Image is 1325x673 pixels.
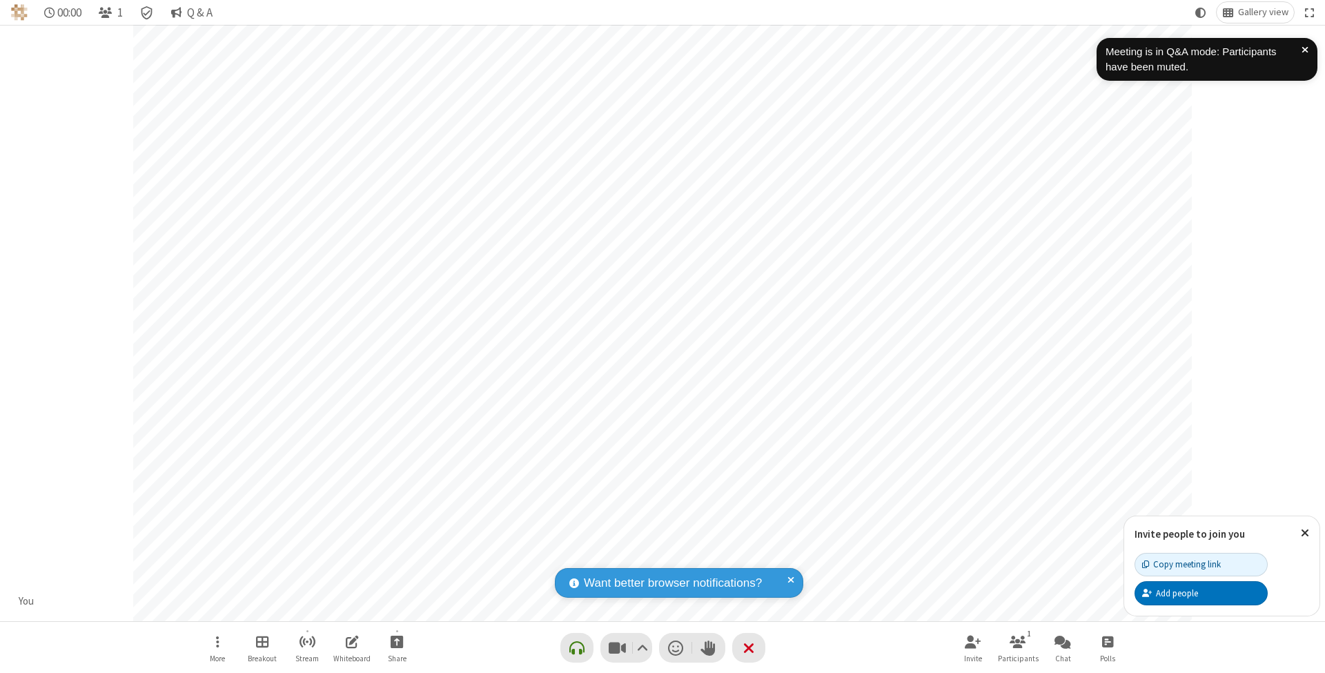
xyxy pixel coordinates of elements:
span: Want better browser notifications? [584,574,762,592]
button: Open poll [1087,628,1128,667]
span: Chat [1055,654,1071,663]
span: 1 [117,6,123,19]
span: Gallery view [1238,7,1288,18]
button: Open participant list [997,628,1039,667]
button: Invite participants (⌘+Shift+I) [952,628,994,667]
button: Copy meeting link [1135,553,1268,576]
span: Share [388,654,406,663]
button: Send a reaction [659,633,692,663]
button: Start sharing [376,628,418,667]
div: Meeting is in Q&A mode: Participants have been muted. [1106,44,1302,75]
button: Connect your audio [560,633,593,663]
span: Q & A [187,6,213,19]
button: Fullscreen [1299,2,1320,23]
button: Start streaming [286,628,328,667]
span: Invite [964,654,982,663]
span: Polls [1100,654,1115,663]
button: Stop video (⌘+Shift+V) [600,633,652,663]
span: Stream [295,654,319,663]
button: Video setting [633,633,651,663]
button: Manage Breakout Rooms [242,628,283,667]
button: Raise hand [692,633,725,663]
button: Add people [1135,581,1268,605]
span: 00:00 [57,6,81,19]
div: 1 [1023,627,1035,640]
div: Meeting details Encryption enabled [134,2,160,23]
button: End or leave meeting [732,633,765,663]
span: More [210,654,225,663]
span: Whiteboard [333,654,371,663]
span: Participants [998,654,1039,663]
label: Invite people to join you [1135,527,1245,540]
div: You [14,594,39,609]
button: Close popover [1290,516,1319,550]
button: Open chat [1042,628,1083,667]
button: Q & A [165,2,218,23]
button: Open menu [197,628,238,667]
img: QA Selenium DO NOT DELETE OR CHANGE [11,4,28,21]
button: Change layout [1217,2,1294,23]
button: Open participant list [92,2,128,23]
span: Breakout [248,654,277,663]
div: Copy meeting link [1142,558,1221,571]
button: Using system theme [1190,2,1212,23]
button: Open shared whiteboard [331,628,373,667]
div: Timer [39,2,88,23]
